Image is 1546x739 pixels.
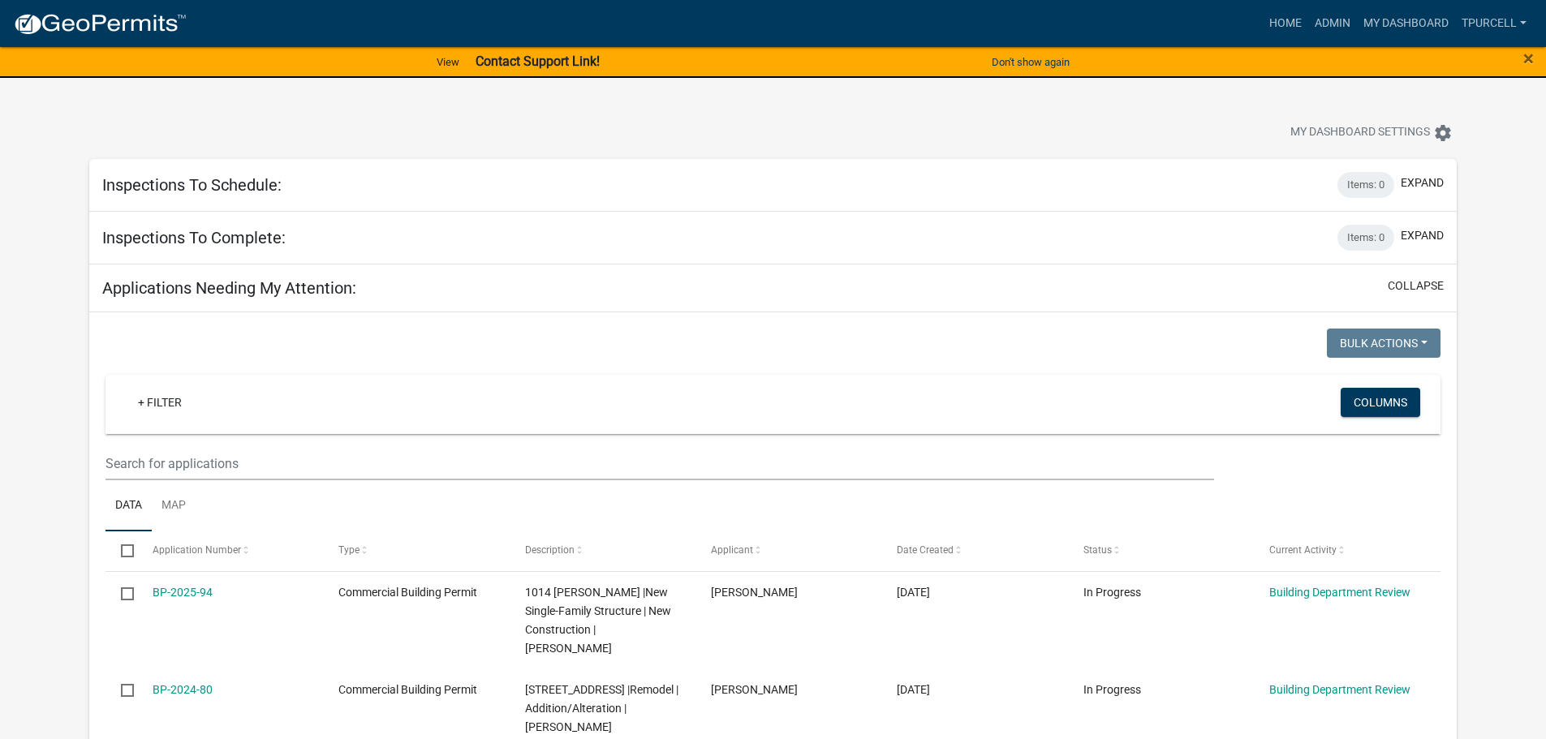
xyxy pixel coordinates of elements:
[102,228,286,247] h5: Inspections To Complete:
[338,683,477,696] span: Commercial Building Permit
[711,683,798,696] span: Sara Caffrey
[102,175,282,195] h5: Inspections To Schedule:
[1277,117,1466,148] button: My Dashboard Settingssettings
[711,544,753,556] span: Applicant
[695,531,881,570] datatable-header-cell: Applicant
[1083,683,1141,696] span: In Progress
[1327,329,1440,358] button: Bulk Actions
[106,480,152,532] a: Data
[1290,123,1430,143] span: My Dashboard Settings
[153,586,213,599] a: BP-2025-94
[1263,8,1308,39] a: Home
[525,586,671,654] span: 1014 THOMPSON |New Single-Family Structure | New Construction | Emily Estes
[152,480,196,532] a: Map
[1523,49,1534,68] button: Close
[1337,172,1394,198] div: Items: 0
[153,544,241,556] span: Application Number
[1388,277,1444,294] button: collapse
[323,531,509,570] datatable-header-cell: Type
[430,49,466,75] a: View
[1269,544,1337,556] span: Current Activity
[137,531,323,570] datatable-header-cell: Application Number
[1068,531,1254,570] datatable-header-cell: Status
[125,388,195,417] a: + Filter
[525,683,678,733] span: 835 PIKE STREET |Remodel | Addition/Alteration | Sara Caffrey
[1308,8,1357,39] a: Admin
[897,683,930,696] span: 12/05/2024
[1455,8,1533,39] a: Tpurcell
[985,49,1076,75] button: Don't show again
[1401,227,1444,244] button: expand
[1254,531,1440,570] datatable-header-cell: Current Activity
[1269,586,1410,599] a: Building Department Review
[881,531,1067,570] datatable-header-cell: Date Created
[476,54,600,69] strong: Contact Support Link!
[525,544,575,556] span: Description
[897,586,930,599] span: 07/11/2025
[711,586,798,599] span: Emily Estes
[1357,8,1455,39] a: My Dashboard
[1341,388,1420,417] button: Columns
[106,531,136,570] datatable-header-cell: Select
[1083,586,1141,599] span: In Progress
[509,531,695,570] datatable-header-cell: Description
[897,544,954,556] span: Date Created
[153,683,213,696] a: BP-2024-80
[1337,225,1394,251] div: Items: 0
[1269,683,1410,696] a: Building Department Review
[102,278,356,298] h5: Applications Needing My Attention:
[338,586,477,599] span: Commercial Building Permit
[1523,47,1534,70] span: ×
[106,447,1213,480] input: Search for applications
[338,544,360,556] span: Type
[1083,544,1112,556] span: Status
[1433,123,1453,143] i: settings
[1401,174,1444,191] button: expand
